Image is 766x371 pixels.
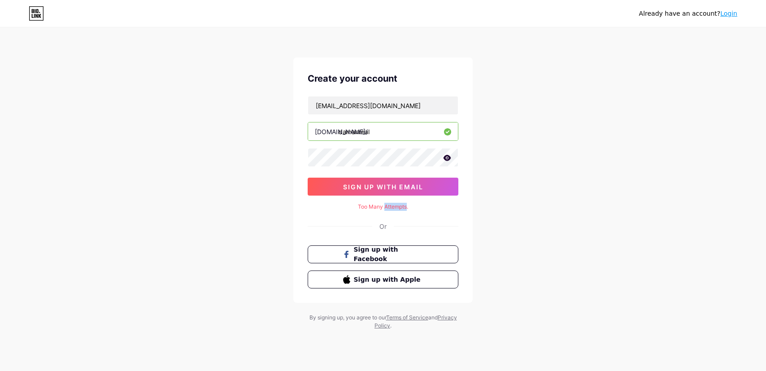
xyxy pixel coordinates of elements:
div: Or [379,222,387,231]
div: Already have an account? [639,9,737,18]
span: Sign up with Apple [354,275,423,284]
button: sign up with email [308,178,458,196]
div: Too Many Attempts. [308,203,458,211]
span: Sign up with Facebook [354,245,423,264]
div: [DOMAIN_NAME]/ [315,127,368,136]
div: By signing up, you agree to our and . [307,314,459,330]
span: sign up with email [343,183,423,191]
input: Email [308,96,458,114]
a: Terms of Service [386,314,428,321]
input: username [308,122,458,140]
button: Sign up with Facebook [308,245,458,263]
a: Login [720,10,737,17]
div: Create your account [308,72,458,85]
button: Sign up with Apple [308,271,458,288]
